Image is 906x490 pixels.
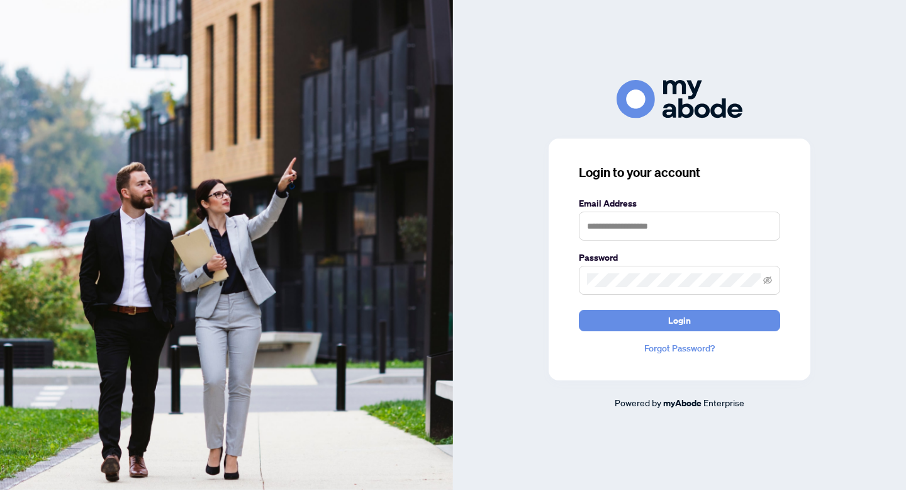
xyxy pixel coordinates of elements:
[579,341,780,355] a: Forgot Password?
[579,310,780,331] button: Login
[615,397,661,408] span: Powered by
[579,164,780,181] h3: Login to your account
[579,197,780,210] label: Email Address
[617,80,742,118] img: ma-logo
[579,251,780,265] label: Password
[668,311,691,331] span: Login
[763,276,772,285] span: eye-invisible
[663,396,702,410] a: myAbode
[703,397,744,408] span: Enterprise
